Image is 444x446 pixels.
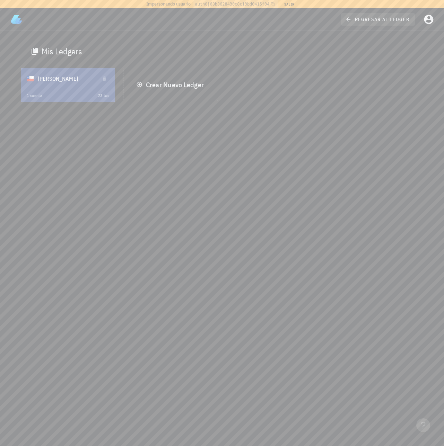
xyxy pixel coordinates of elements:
div: 1 cuenta [27,92,42,99]
span: regresar al ledger [347,16,409,23]
div: [PERSON_NAME] [38,70,94,88]
div: CLP-icon [27,75,34,82]
div: 23 txs [98,92,109,99]
button: Crear Nuevo Ledger [132,78,209,91]
img: LedgiFi [11,14,22,25]
span: Impersonando usuario [146,0,191,8]
div: Mis Ledgers [42,46,82,57]
span: Crear Nuevo Ledger [138,80,204,89]
button: Salir [281,1,298,8]
a: regresar al ledger [341,13,415,26]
